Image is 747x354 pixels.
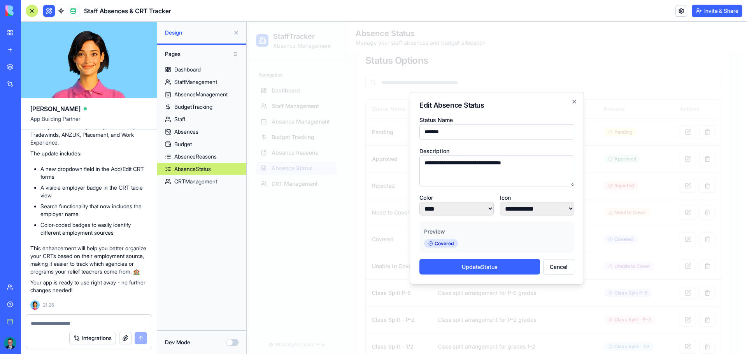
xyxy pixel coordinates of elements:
span: neutral face reaction [124,298,144,314]
button: Integrations [69,332,116,344]
img: ACg8ocIWlyrQpyC9rYw-i5p2BYllzGazdWR06BEnwygcaoTbuhncZJth=s96-c [4,337,16,349]
a: Dashboard [157,63,246,76]
span: 😞 [108,298,119,314]
a: StaffManagement [157,76,246,88]
a: AbsenceReasons [157,150,246,163]
span: Design [165,29,230,37]
label: Dev Mode [165,338,190,346]
div: Budget [174,140,192,148]
h1: Staff Absences & CRT Tracker [84,6,171,16]
label: Description [173,126,203,132]
p: The update includes: [30,150,147,157]
span: 😃 [148,298,160,314]
li: A visible employer badge in the CRT table view [40,184,147,199]
img: Ella_00000_wcx2te.png [30,300,40,310]
button: Cancel [296,237,328,253]
h2: Edit Absence Status [173,80,328,87]
li: A new dropdown field in the Add/Edit CRT forms [40,165,147,181]
div: Covered [177,217,211,226]
span: [PERSON_NAME] [30,104,81,113]
img: logo [5,5,54,16]
span: 😐 [128,298,139,314]
div: Staff [174,115,185,123]
div: Did this answer your question? [9,291,258,299]
button: Collapse window [234,3,249,18]
a: Staff [157,113,246,126]
li: Search functionality that now includes the employer name [40,202,147,218]
a: AbsenceStatus [157,163,246,175]
div: Absences [174,128,198,136]
a: BudgetTracking [157,101,246,113]
a: Budget [157,138,246,150]
div: AbsenceStatus [174,165,211,173]
p: This enhancement will help you better organize your CRTs based on their employment source, making... [30,244,147,276]
span: smiley reaction [144,298,164,314]
div: BudgetTracking [174,103,212,111]
label: Icon [253,172,264,179]
div: Close [249,3,263,17]
label: Color [173,172,186,179]
label: Preview [177,206,198,213]
div: CRTManagement [174,178,217,185]
div: StaffManagement [174,78,217,86]
button: Invite & Share [692,5,742,17]
li: Color-coded badges to easily identify different employment sources [40,221,147,237]
button: UpdateStatus [173,237,293,253]
p: Your app is ready to use right away - no further changes needed! [30,279,147,294]
a: AbsenceManagement [157,88,246,101]
a: Absences [157,126,246,138]
div: AbsenceReasons [174,153,217,160]
span: App Building Partner [30,115,147,129]
button: go back [5,3,20,18]
label: Status Name [173,94,206,101]
div: AbsenceManagement [174,91,228,98]
a: Open in help center [103,324,165,330]
span: 21:25 [43,302,54,308]
button: Pages [161,48,242,60]
a: CRTManagement [157,175,246,188]
span: disappointed reaction [103,298,124,314]
div: Dashboard [174,66,201,73]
